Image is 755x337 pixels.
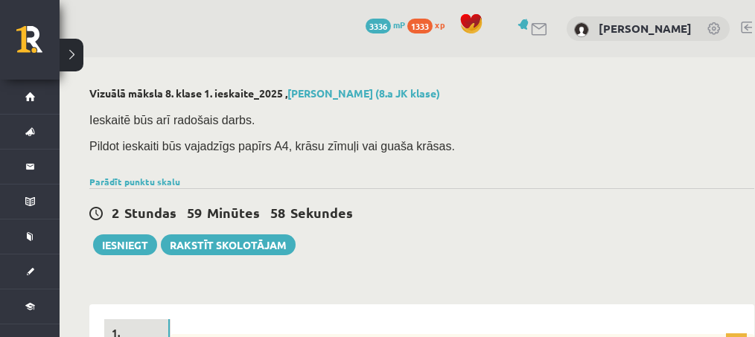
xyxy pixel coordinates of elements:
[366,19,405,31] a: 3336 mP
[112,204,119,221] span: 2
[207,204,260,221] span: Minūtes
[435,19,445,31] span: xp
[393,19,405,31] span: mP
[287,86,440,100] a: [PERSON_NAME] (8.a JK klase)
[89,114,255,126] span: Ieskaitē būs arī radošais darbs.
[407,19,452,31] a: 1333 xp
[124,204,176,221] span: Stundas
[93,234,157,255] button: Iesniegt
[574,22,589,37] img: Gļebs Golubevs
[187,204,202,221] span: 59
[407,19,433,33] span: 1333
[89,176,180,187] a: Parādīt punktu skalu
[89,140,455,153] span: Pildot ieskaiti būs vajadzīgs papīrs A4, krāsu zīmuļi vai guaša krāsas.
[290,204,353,221] span: Sekundes
[270,204,285,221] span: 58
[599,21,692,36] a: [PERSON_NAME]
[89,87,754,100] h2: Vizuālā māksla 8. klase 1. ieskaite_2025 ,
[366,19,391,33] span: 3336
[161,234,296,255] a: Rakstīt skolotājam
[16,26,60,63] a: Rīgas 1. Tālmācības vidusskola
